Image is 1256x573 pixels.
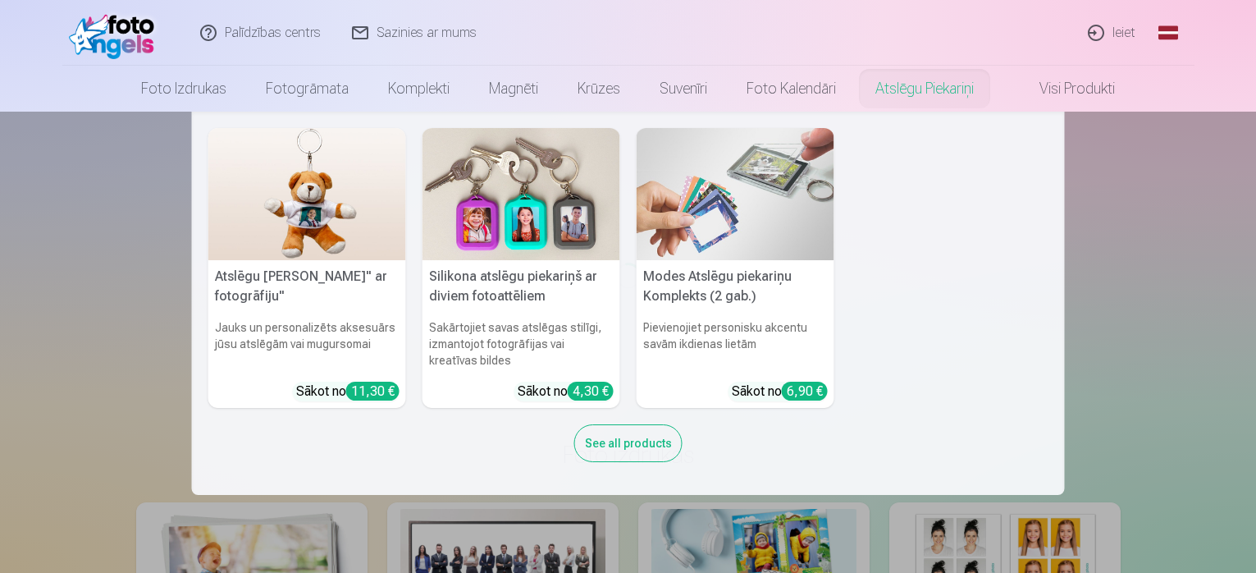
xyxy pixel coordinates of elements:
[208,128,406,408] a: Atslēgu piekariņš Lācītis" ar fotogrāfiju"Atslēgu [PERSON_NAME]" ar fotogrāfiju"Jauks un personal...
[296,382,400,401] div: Sākot no
[368,66,469,112] a: Komplekti
[208,128,406,260] img: Atslēgu piekariņš Lācītis" ar fotogrāfiju"
[637,128,834,408] a: Modes Atslēgu piekariņu Komplekts (2 gab.)Modes Atslēgu piekariņu Komplekts (2 gab.)Pievienojiet ...
[422,313,620,375] h6: Sakārtojiet savas atslēgas stilīgi, izmantojot fotogrāfijas vai kreatīvas bildes
[640,66,727,112] a: Suvenīri
[637,260,834,313] h5: Modes Atslēgu piekariņu Komplekts (2 gab.)
[246,66,368,112] a: Fotogrāmata
[422,128,620,260] img: Silikona atslēgu piekariņš ar diviem fotoattēliem
[518,382,614,401] div: Sākot no
[208,260,406,313] h5: Atslēgu [PERSON_NAME]" ar fotogrāfiju"
[993,66,1135,112] a: Visi produkti
[422,260,620,313] h5: Silikona atslēgu piekariņš ar diviem fotoattēliem
[568,382,614,401] div: 4,30 €
[69,7,163,59] img: /fa1
[208,313,406,375] h6: Jauks un personalizēts aksesuārs jūsu atslēgām vai mugursomai
[732,382,828,401] div: Sākot no
[782,382,828,401] div: 6,90 €
[469,66,558,112] a: Magnēti
[422,128,620,408] a: Silikona atslēgu piekariņš ar diviem fotoattēliemSilikona atslēgu piekariņš ar diviem fotoattēlie...
[121,66,246,112] a: Foto izdrukas
[637,128,834,260] img: Modes Atslēgu piekariņu Komplekts (2 gab.)
[574,433,683,451] a: See all products
[856,66,993,112] a: Atslēgu piekariņi
[346,382,400,401] div: 11,30 €
[558,66,640,112] a: Krūzes
[574,424,683,462] div: See all products
[727,66,856,112] a: Foto kalendāri
[637,313,834,375] h6: Pievienojiet personisku akcentu savām ikdienas lietām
